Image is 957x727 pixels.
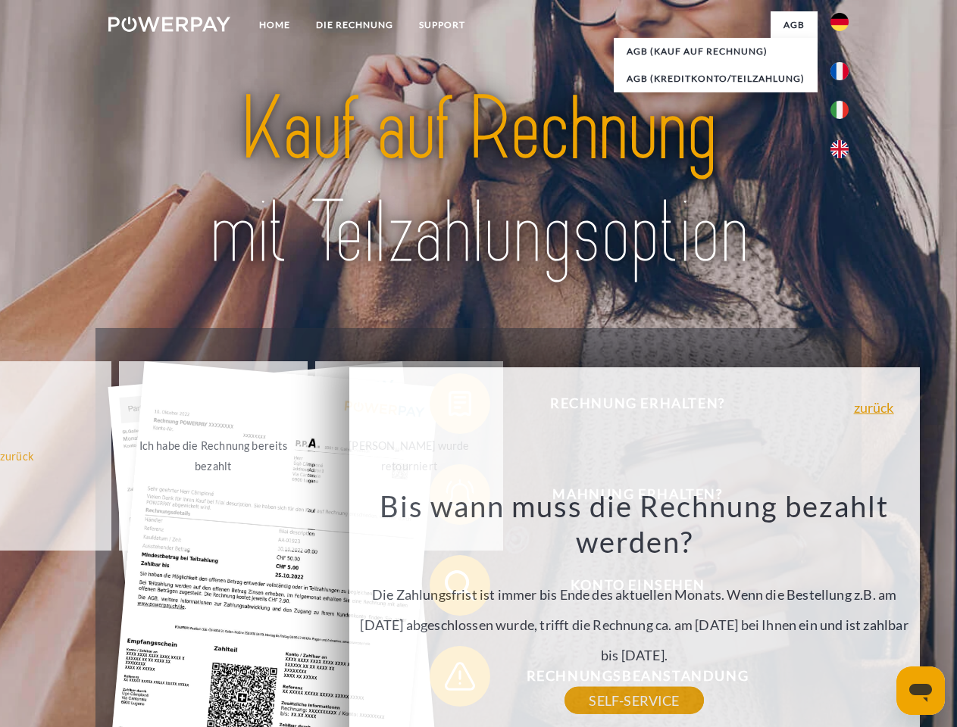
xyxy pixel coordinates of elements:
[358,488,911,560] h3: Bis wann muss die Rechnung bezahlt werden?
[108,17,230,32] img: logo-powerpay-white.svg
[246,11,303,39] a: Home
[771,11,818,39] a: agb
[406,11,478,39] a: SUPPORT
[358,488,911,700] div: Die Zahlungsfrist ist immer bis Ende des aktuellen Monats. Wenn die Bestellung z.B. am [DATE] abg...
[614,65,818,92] a: AGB (Kreditkonto/Teilzahlung)
[324,435,495,476] div: [PERSON_NAME] wurde retourniert
[830,13,849,31] img: de
[303,11,406,39] a: DIE RECHNUNG
[830,62,849,80] img: fr
[830,101,849,119] img: it
[128,435,299,476] div: Ich habe die Rechnung bereits bezahlt
[614,38,818,65] a: AGB (Kauf auf Rechnung)
[830,140,849,158] img: en
[854,401,894,414] a: zurück
[145,73,812,290] img: title-powerpay_de.svg
[565,687,703,714] a: SELF-SERVICE
[896,666,945,715] iframe: Schaltfläche zum Öffnen des Messaging-Fensters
